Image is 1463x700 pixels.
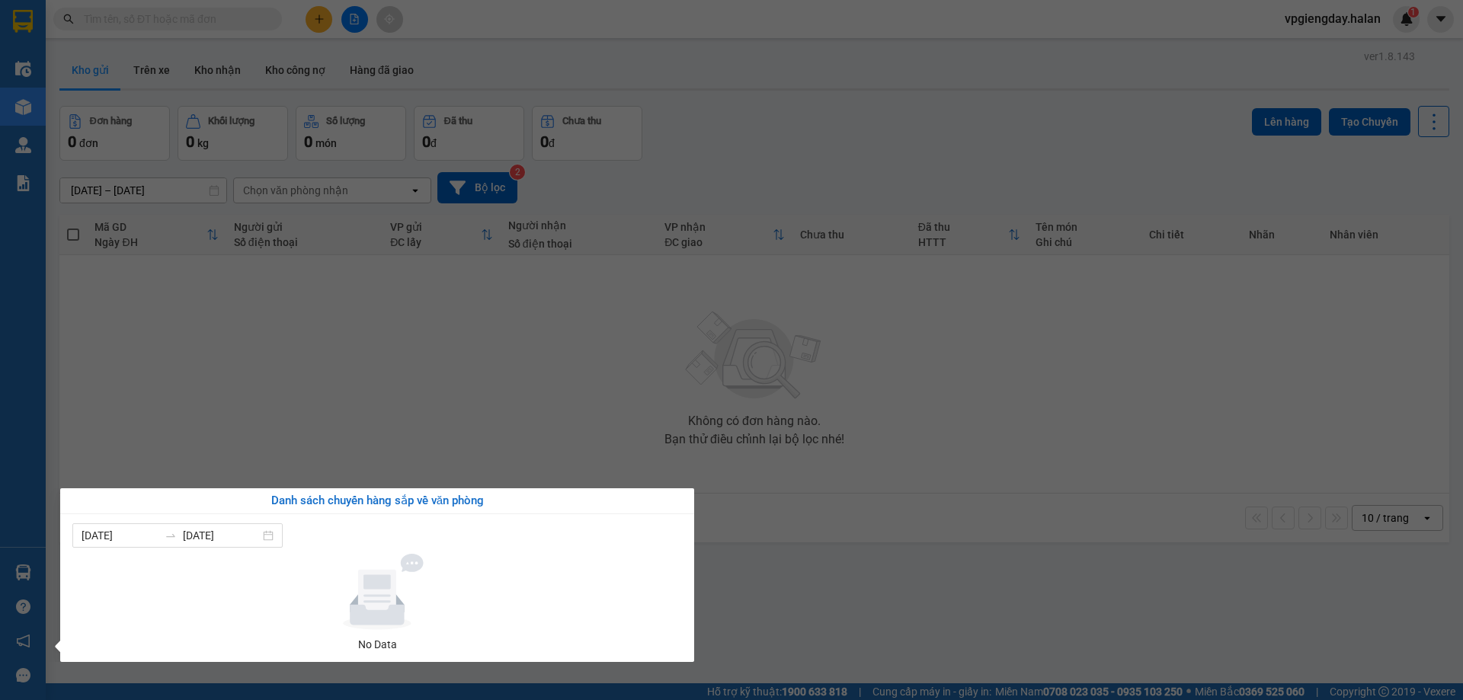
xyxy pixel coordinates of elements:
span: swap-right [165,529,177,542]
span: to [165,529,177,542]
input: Từ ngày [82,527,158,544]
input: Đến ngày [183,527,260,544]
div: No Data [78,636,676,653]
div: Danh sách chuyến hàng sắp về văn phòng [72,492,682,510]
